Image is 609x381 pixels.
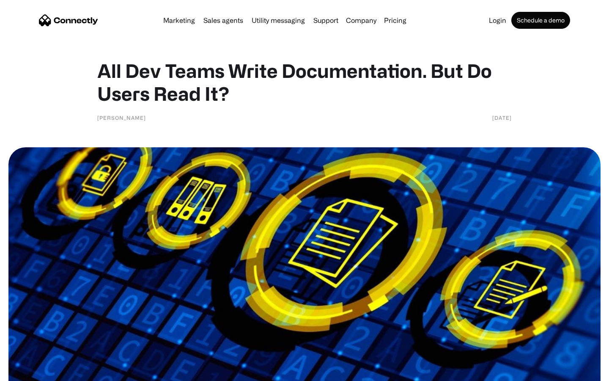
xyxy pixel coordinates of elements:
[97,113,146,122] div: [PERSON_NAME]
[486,17,510,24] a: Login
[200,17,247,24] a: Sales agents
[310,17,342,24] a: Support
[248,17,308,24] a: Utility messaging
[97,59,512,105] h1: All Dev Teams Write Documentation. But Do Users Read It?
[511,12,570,29] a: Schedule a demo
[8,366,51,378] aside: Language selected: English
[381,17,410,24] a: Pricing
[492,113,512,122] div: [DATE]
[160,17,198,24] a: Marketing
[346,14,376,26] div: Company
[17,366,51,378] ul: Language list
